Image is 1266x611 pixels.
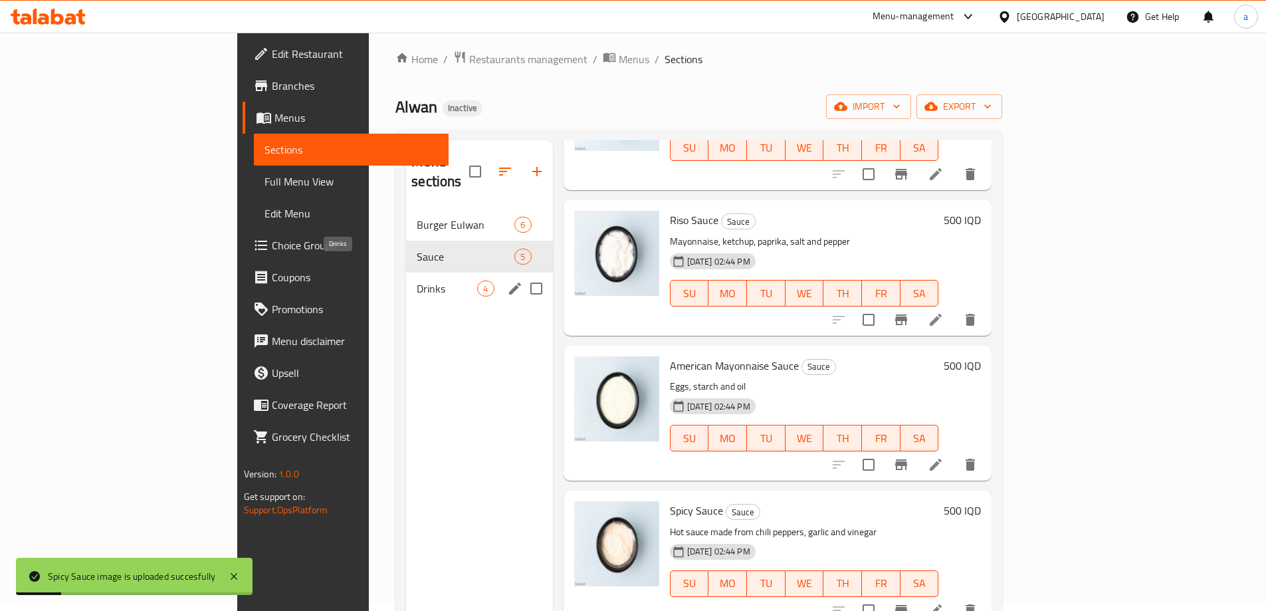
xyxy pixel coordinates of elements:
[243,38,449,70] a: Edit Restaurant
[855,306,883,334] span: Select to update
[885,304,917,336] button: Branch-specific-item
[514,249,531,265] div: items
[726,504,760,520] div: Sauce
[406,203,552,310] nav: Menu sections
[752,138,780,158] span: TU
[477,281,494,297] div: items
[243,421,449,453] a: Grocery Checklist
[243,70,449,102] a: Branches
[927,98,992,115] span: export
[272,46,438,62] span: Edit Restaurant
[855,160,883,188] span: Select to update
[906,284,934,303] span: SA
[574,356,659,441] img: American Mayonnaise Sauce
[254,197,449,229] a: Edit Menu
[823,570,862,597] button: TH
[944,356,981,375] h6: 500 IQD
[916,94,1002,119] button: export
[708,280,747,306] button: MO
[244,501,328,519] a: Support.OpsPlatform
[786,134,824,161] button: WE
[714,574,742,593] span: MO
[514,217,531,233] div: items
[48,569,215,584] div: Spicy Sauce image is uploaded succesfully
[721,213,756,229] div: Sauce
[670,425,709,451] button: SU
[254,134,449,166] a: Sections
[676,138,704,158] span: SU
[747,425,786,451] button: TU
[708,425,747,451] button: MO
[747,134,786,161] button: TU
[243,325,449,357] a: Menu disclaimer
[823,280,862,306] button: TH
[752,429,780,448] span: TU
[682,400,756,413] span: [DATE] 02:44 PM
[272,237,438,253] span: Choice Groups
[855,451,883,479] span: Select to update
[406,209,552,241] div: Burger Eulwan6
[708,134,747,161] button: MO
[574,211,659,296] img: Riso Sauce
[264,142,438,158] span: Sections
[505,279,525,299] button: edit
[453,51,587,68] a: Restaurants management
[747,280,786,306] button: TU
[791,138,819,158] span: WE
[243,261,449,293] a: Coupons
[829,284,857,303] span: TH
[670,524,939,541] p: Hot sauce made from chili peppers, garlic and vinegar
[786,570,824,597] button: WE
[670,501,723,521] span: Spicy Sauce
[1017,9,1105,24] div: [GEOGRAPHIC_DATA]
[272,333,438,349] span: Menu disclaimer
[752,284,780,303] span: TU
[272,397,438,413] span: Coverage Report
[676,284,704,303] span: SU
[243,389,449,421] a: Coverage Report
[670,280,709,306] button: SU
[272,269,438,285] span: Coupons
[682,545,756,558] span: [DATE] 02:44 PM
[264,174,438,189] span: Full Menu View
[443,102,482,114] span: Inactive
[670,378,939,395] p: Eggs, starch and oil
[406,241,552,273] div: Sauce5
[682,255,756,268] span: [DATE] 02:44 PM
[665,51,702,67] span: Sections
[670,570,709,597] button: SU
[791,574,819,593] span: WE
[786,280,824,306] button: WE
[714,429,742,448] span: MO
[515,251,530,263] span: 5
[791,429,819,448] span: WE
[670,134,709,161] button: SU
[906,429,934,448] span: SA
[264,205,438,221] span: Edit Menu
[243,229,449,261] a: Choice Groups
[722,214,755,229] span: Sauce
[954,158,986,190] button: delete
[928,166,944,182] a: Edit menu item
[944,501,981,520] h6: 500 IQD
[726,505,760,520] span: Sauce
[244,488,305,505] span: Get support on:
[906,574,934,593] span: SA
[791,284,819,303] span: WE
[954,304,986,336] button: delete
[837,98,900,115] span: import
[862,425,900,451] button: FR
[603,51,649,68] a: Menus
[885,449,917,481] button: Branch-specific-item
[676,429,704,448] span: SU
[1243,9,1248,24] span: a
[867,138,895,158] span: FR
[900,280,939,306] button: SA
[802,359,835,374] span: Sauce
[906,138,934,158] span: SA
[829,574,857,593] span: TH
[885,158,917,190] button: Branch-specific-item
[272,429,438,445] span: Grocery Checklist
[873,9,954,25] div: Menu-management
[406,273,552,305] div: Drinks4edit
